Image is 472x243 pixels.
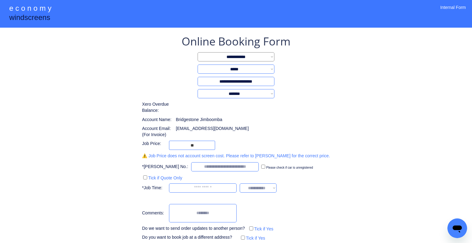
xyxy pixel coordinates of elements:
[9,3,51,15] div: e c o n o m y
[142,225,245,232] div: Do we want to send order updates to another person?
[246,236,265,241] label: Tick if Yes
[142,164,188,170] div: *[PERSON_NAME] No.:
[176,117,222,123] div: Bridgestone Jimboomba
[266,166,313,169] label: Please check if car is unregistered
[142,126,173,138] div: Account Email: (For Invoice)
[440,5,466,18] div: Internal Form
[447,218,467,238] iframe: Button to launch messaging window
[142,153,330,159] div: ⚠️ Job Price does not account screen cost. Please refer to [PERSON_NAME] for the correct price.
[142,117,173,123] div: Account Name:
[148,175,182,180] label: Tick if Quote Only
[142,210,166,216] div: Comments:
[142,141,166,147] div: Job Price:
[142,185,166,191] div: *Job Time:
[142,101,173,113] div: Xero Overdue Balance:
[9,12,50,24] div: windscreens
[254,226,273,231] label: Tick if Yes
[176,126,249,132] div: [EMAIL_ADDRESS][DOMAIN_NAME]
[182,34,290,49] div: Online Booking Form
[142,234,237,241] div: Do you want to book job at a different address?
